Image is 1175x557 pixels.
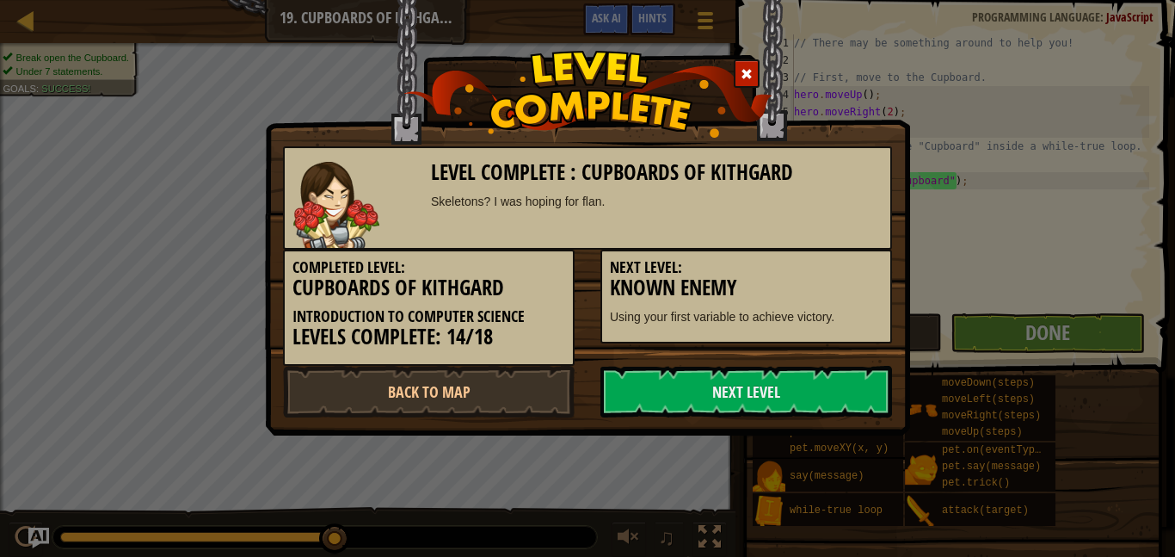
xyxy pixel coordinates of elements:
h5: Introduction to Computer Science [292,308,565,325]
a: Next Level [600,366,892,418]
h3: Cupboards of Kithgard [292,276,565,300]
h3: Levels Complete: 14/18 [292,325,565,349]
h5: Next Level: [610,259,883,276]
a: Back to Map [283,366,575,418]
h5: Completed Level: [292,259,565,276]
img: guardian.png [293,162,379,248]
div: Skeletons? I was hoping for flan. [431,193,883,210]
h3: Level Complete : Cupboards of Kithgard [431,161,883,184]
h3: Known Enemy [610,276,883,300]
img: level_complete.png [403,51,772,138]
p: Using your first variable to achieve victory. [610,308,883,325]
